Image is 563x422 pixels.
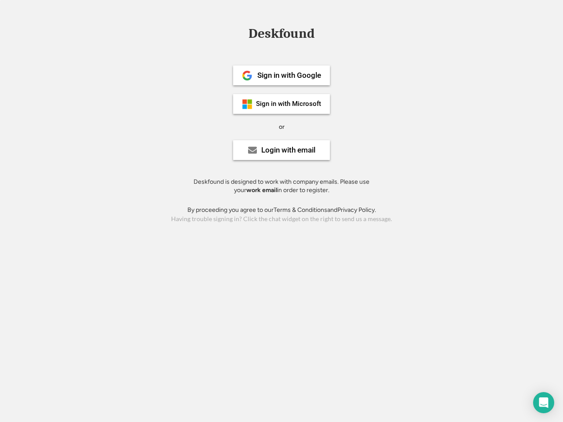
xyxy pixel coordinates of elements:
img: 1024px-Google__G__Logo.svg.png [242,70,252,81]
a: Privacy Policy. [337,206,376,214]
div: Sign in with Microsoft [256,101,321,107]
div: Deskfound is designed to work with company emails. Please use your in order to register. [183,178,380,195]
img: ms-symbollockup_mssymbol_19.png [242,99,252,109]
div: Open Intercom Messenger [533,392,554,413]
strong: work email [246,186,277,194]
div: or [279,123,285,131]
a: Terms & Conditions [274,206,327,214]
div: Login with email [261,146,315,154]
div: Sign in with Google [257,72,321,79]
div: By proceeding you agree to our and [187,206,376,215]
div: Deskfound [244,27,319,40]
